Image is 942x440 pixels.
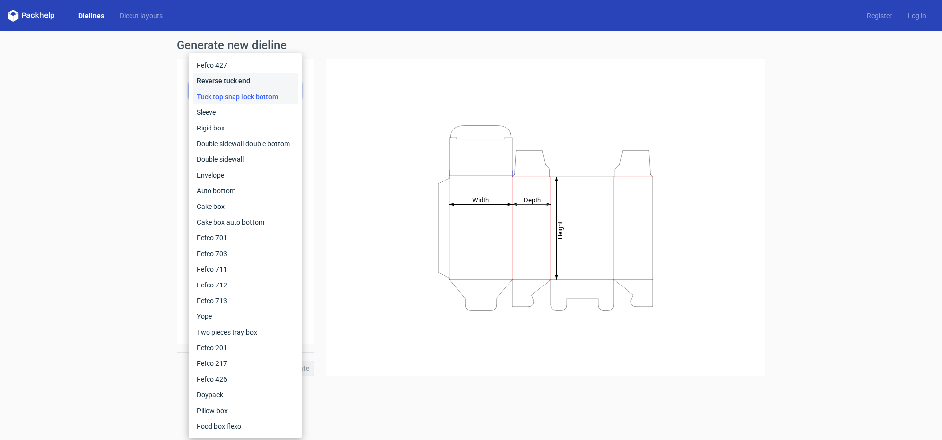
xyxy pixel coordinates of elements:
[193,136,298,152] div: Double sidewall double bottom
[859,11,900,21] a: Register
[71,11,112,21] a: Dielines
[193,309,298,324] div: Yope
[193,371,298,387] div: Fefco 426
[193,277,298,293] div: Fefco 712
[177,39,765,51] h1: Generate new dieline
[900,11,934,21] a: Log in
[193,104,298,120] div: Sleeve
[193,293,298,309] div: Fefco 713
[193,418,298,434] div: Food box flexo
[193,120,298,136] div: Rigid box
[524,196,541,203] tspan: Depth
[556,221,564,239] tspan: Height
[193,246,298,261] div: Fefco 703
[193,387,298,403] div: Doypack
[193,403,298,418] div: Pillow box
[193,230,298,246] div: Fefco 701
[193,356,298,371] div: Fefco 217
[112,11,171,21] a: Diecut layouts
[193,89,298,104] div: Tuck top snap lock bottom
[193,73,298,89] div: Reverse tuck end
[193,340,298,356] div: Fefco 201
[472,196,489,203] tspan: Width
[193,152,298,167] div: Double sidewall
[193,261,298,277] div: Fefco 711
[193,167,298,183] div: Envelope
[193,57,298,73] div: Fefco 427
[193,324,298,340] div: Two pieces tray box
[193,183,298,199] div: Auto bottom
[193,214,298,230] div: Cake box auto bottom
[193,199,298,214] div: Cake box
